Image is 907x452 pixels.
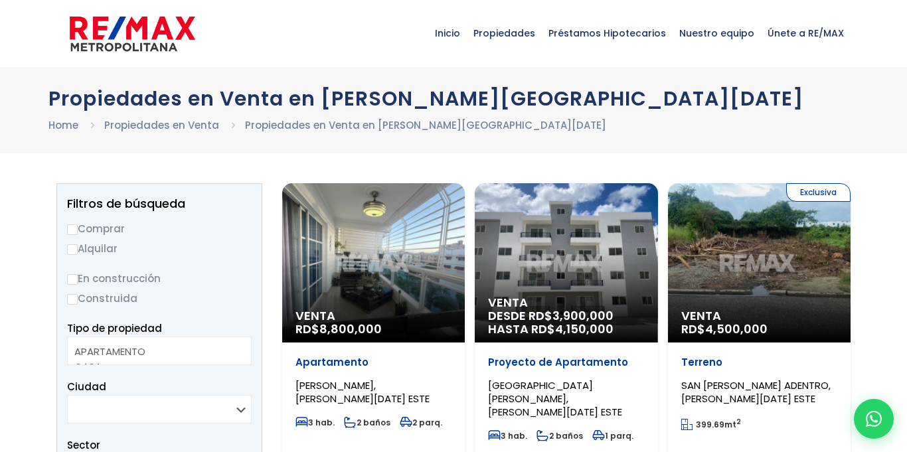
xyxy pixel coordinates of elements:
span: mt [681,419,741,430]
option: APARTAMENTO [74,344,234,359]
span: 2 baños [536,430,583,441]
span: Nuestro equipo [673,13,761,53]
span: RD$ [295,321,382,337]
h1: Propiedades en Venta en [PERSON_NAME][GEOGRAPHIC_DATA][DATE] [48,87,859,110]
h2: Filtros de búsqueda [67,197,252,210]
a: Propiedades en Venta en [PERSON_NAME][GEOGRAPHIC_DATA][DATE] [245,118,606,132]
span: Ciudad [67,380,106,394]
span: 4,150,000 [555,321,614,337]
input: En construcción [67,274,78,285]
span: 8,800,000 [319,321,382,337]
span: Tipo de propiedad [67,321,162,335]
a: Propiedades en Venta [104,118,219,132]
label: En construcción [67,270,252,287]
option: CASA [74,359,234,374]
p: Proyecto de Apartamento [488,356,644,369]
span: Préstamos Hipotecarios [542,13,673,53]
span: 1 parq. [592,430,633,441]
span: 2 parq. [400,417,442,428]
label: Construida [67,290,252,307]
span: 3 hab. [488,430,527,441]
span: 399.69 [696,419,724,430]
span: DESDE RD$ [488,309,644,336]
label: Alquilar [67,240,252,257]
span: 4,500,000 [705,321,768,337]
p: Terreno [681,356,837,369]
span: [GEOGRAPHIC_DATA][PERSON_NAME], [PERSON_NAME][DATE] ESTE [488,378,622,419]
sup: 2 [736,417,741,427]
span: HASTA RD$ [488,323,644,336]
span: Venta [295,309,452,323]
input: Construida [67,294,78,305]
span: 3,900,000 [552,307,614,324]
label: Comprar [67,220,252,237]
span: Sector [67,438,100,452]
span: Exclusiva [786,183,851,202]
input: Alquilar [67,244,78,255]
input: Comprar [67,224,78,235]
span: SAN [PERSON_NAME] ADENTRO, [PERSON_NAME][DATE] ESTE [681,378,831,406]
span: [PERSON_NAME], [PERSON_NAME][DATE] ESTE [295,378,430,406]
span: Venta [488,296,644,309]
span: Únete a RE/MAX [761,13,851,53]
span: RD$ [681,321,768,337]
a: Home [48,118,78,132]
span: Propiedades [467,13,542,53]
span: 3 hab. [295,417,335,428]
span: Inicio [428,13,467,53]
img: remax-metropolitana-logo [70,14,195,54]
span: Venta [681,309,837,323]
span: 2 baños [344,417,390,428]
p: Apartamento [295,356,452,369]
